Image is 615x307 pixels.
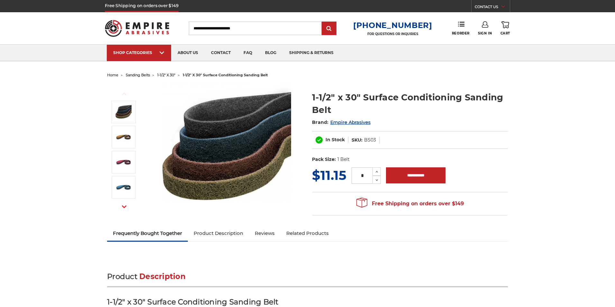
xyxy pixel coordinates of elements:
img: Empire Abrasives [105,16,169,41]
img: 1.5"x30" Surface Conditioning Sanding Belts [115,104,132,120]
a: CONTACT US [475,3,510,12]
a: about us [171,45,205,61]
a: home [107,73,118,77]
a: Reorder [452,21,470,35]
a: sanding belts [126,73,150,77]
span: In Stock [326,137,345,143]
p: FOR QUESTIONS OR INQUIRIES [353,32,432,36]
a: Empire Abrasives [330,119,371,125]
a: faq [237,45,259,61]
dt: Pack Size: [312,156,336,163]
a: contact [205,45,237,61]
button: Next [116,200,132,214]
span: Brand: [312,119,329,125]
a: 1-1/2" x 30" [157,73,175,77]
a: Frequently Bought Together [107,226,188,240]
dt: SKU: [352,137,363,144]
span: Reorder [452,31,470,35]
h1: 1-1/2" x 30" Surface Conditioning Sanding Belt [312,91,508,116]
img: 1-1/2" x 30" Red Surface Conditioning Belt [115,154,132,170]
img: 1-1/2" x 30" Blue Surface Conditioning Belt [115,179,132,195]
a: Product Description [188,226,249,240]
button: Previous [116,87,132,101]
a: Cart [500,21,510,35]
span: Sign In [478,31,492,35]
dd: BS03 [364,137,376,144]
a: shipping & returns [283,45,340,61]
a: Related Products [280,226,335,240]
span: Description [139,272,186,281]
span: $11.15 [312,167,346,183]
div: SHOP CATEGORIES [113,50,165,55]
img: 1.5"x30" Surface Conditioning Sanding Belts [162,84,291,213]
img: 1-1/2" x 30" Tan Surface Conditioning Belt [115,129,132,145]
span: Cart [500,31,510,35]
dd: 1 Belt [337,156,350,163]
a: [PHONE_NUMBER] [353,21,432,30]
a: blog [259,45,283,61]
span: Free Shipping on orders over $149 [356,197,464,210]
input: Submit [323,22,335,35]
span: 1-1/2" x 30" surface conditioning sanding belt [183,73,268,77]
span: Product [107,272,137,281]
a: Reviews [249,226,280,240]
